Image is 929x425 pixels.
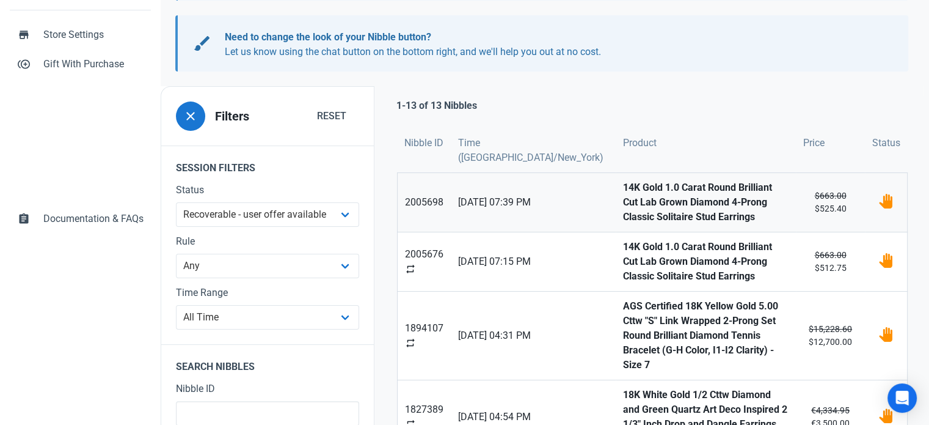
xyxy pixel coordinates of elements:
span: Time ([GEOGRAPHIC_DATA]/New_York) [458,136,608,165]
p: Let us know using the chat button on the bottom right, and we'll help you out at no cost. [225,30,881,59]
img: status_user_offer_available.svg [878,327,893,342]
a: 2005676repeat [398,232,451,291]
s: $15,228.60 [809,324,852,334]
a: [DATE] 07:39 PM [451,173,616,232]
p: 1-13 of 13 Nibbles [396,98,477,113]
b: Need to change the look of your Nibble button? [225,31,431,43]
span: Status [872,136,900,150]
span: repeat [405,264,416,275]
button: Reset [304,104,359,128]
span: [DATE] 07:15 PM [458,254,608,269]
span: Gift With Purchase [43,57,144,72]
s: €4,334.95 [811,405,850,415]
span: assignment [18,212,30,224]
strong: 14K Gold 1.0 Carat Round Brilliant Cut Lab Grown Diamond 4-Prong Classic Solitaire Stud Earrings [623,180,789,224]
s: $663.00 [814,191,846,201]
legend: Session Filters [161,146,374,183]
label: Nibble ID [176,382,359,396]
strong: AGS Certified 18K Yellow Gold 5.00 Cttw "S" Link Wrapped 2-Prong Set Round Brilliant Diamond Tenn... [623,299,789,372]
a: 1894107repeat [398,292,451,380]
span: [DATE] 04:31 PM [458,328,608,343]
span: Product [623,136,657,150]
span: Reset [317,109,346,124]
a: 14K Gold 1.0 Carat Round Brilliant Cut Lab Grown Diamond 4-Prong Classic Solitaire Stud Earrings [616,232,796,291]
small: $525.40 [803,190,858,215]
a: 2005698 [398,173,451,232]
a: [DATE] 04:31 PM [451,292,616,380]
small: $12,700.00 [803,323,858,349]
span: control_point_duplicate [18,57,30,69]
a: storeStore Settings [10,20,151,50]
img: status_user_offer_available.svg [878,194,893,209]
button: close [176,102,205,131]
small: $512.75 [803,249,858,275]
img: status_user_offer_available.svg [878,408,893,423]
span: store [18,28,30,40]
a: assignmentDocumentation & FAQs [10,204,151,234]
strong: 14K Gold 1.0 Carat Round Brilliant Cut Lab Grown Diamond 4-Prong Classic Solitaire Stud Earrings [623,240,789,284]
img: status_user_offer_available.svg [878,253,893,268]
span: [DATE] 07:39 PM [458,195,608,210]
a: $15,228.60$12,700.00 [796,292,865,380]
span: close [183,109,198,124]
s: $663.00 [814,250,846,260]
a: [DATE] 07:15 PM [451,232,616,291]
span: repeat [405,338,416,349]
div: Open Intercom Messenger [887,383,917,413]
span: Documentation & FAQs [43,212,144,226]
span: [DATE] 04:54 PM [458,410,608,424]
span: brush [192,34,212,53]
h3: Filters [215,109,249,124]
label: Status [176,183,359,198]
legend: Search Nibbles [161,344,374,382]
span: Price [803,136,825,150]
label: Rule [176,234,359,249]
a: 14K Gold 1.0 Carat Round Brilliant Cut Lab Grown Diamond 4-Prong Classic Solitaire Stud Earrings [616,173,796,232]
a: AGS Certified 18K Yellow Gold 5.00 Cttw "S" Link Wrapped 2-Prong Set Round Brilliant Diamond Tenn... [616,292,796,380]
span: Store Settings [43,28,144,42]
a: control_point_duplicateGift With Purchase [10,50,151,79]
a: $663.00$525.40 [796,173,865,232]
span: Nibble ID [404,136,443,150]
a: $663.00$512.75 [796,232,865,291]
label: Time Range [176,286,359,300]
